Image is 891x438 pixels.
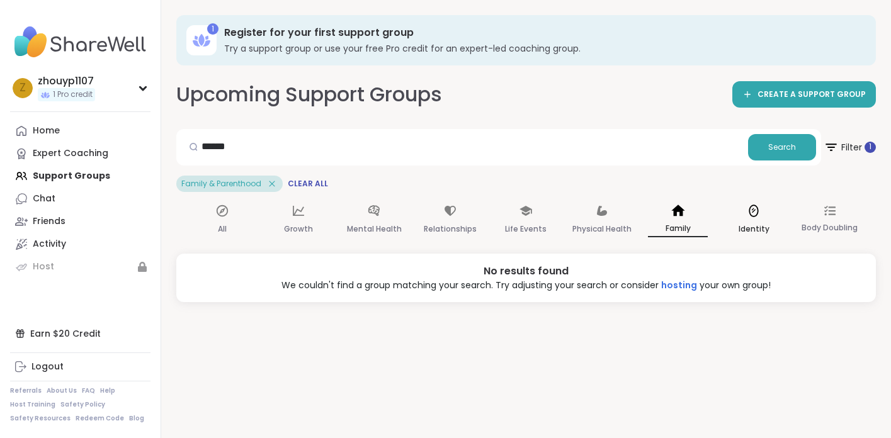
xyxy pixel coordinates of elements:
div: We couldn't find a group matching your search. Try adjusting your search or consider your own group! [186,279,866,292]
a: hosting [661,279,697,291]
span: 1 [869,142,871,152]
p: All [218,222,227,237]
h3: Register for your first support group [224,26,858,40]
a: About Us [47,386,77,395]
button: Search [748,134,816,160]
p: Relationships [424,222,477,237]
div: No results found [186,264,866,279]
p: Mental Health [347,222,402,237]
a: Activity [10,233,150,255]
p: Identity [739,222,769,237]
p: Life Events [505,222,547,237]
h3: Try a support group or use your free Pro credit for an expert-led coaching group. [224,42,858,55]
div: Home [33,125,60,137]
a: Host Training [10,400,55,409]
span: 1 Pro credit [53,89,93,100]
a: Logout [10,356,150,378]
a: CREATE A SUPPORT GROUP [732,81,876,108]
a: Host [10,255,150,278]
button: Filter 1 [824,129,876,166]
a: Friends [10,210,150,233]
span: Filter [824,132,876,162]
span: Clear All [288,179,328,189]
div: Expert Coaching [33,147,108,160]
div: 1 [207,23,218,35]
a: Help [100,386,115,395]
a: Safety Resources [10,414,71,423]
span: z [20,80,26,96]
img: ShareWell Nav Logo [10,20,150,64]
a: Referrals [10,386,42,395]
p: Growth [284,222,313,237]
span: Search [768,142,796,153]
span: CREATE A SUPPORT GROUP [758,89,866,100]
a: Redeem Code [76,414,124,423]
a: Chat [10,188,150,210]
div: Friends [33,215,65,228]
h2: Upcoming Support Groups [176,81,442,109]
div: Chat [33,193,55,205]
div: Host [33,261,54,273]
a: Expert Coaching [10,142,150,165]
div: zhouyp1107 [38,74,95,88]
a: Blog [129,414,144,423]
span: Family & Parenthood [181,179,261,189]
div: Activity [33,238,66,250]
p: Family [648,221,708,237]
p: Body Doubling [802,220,858,235]
div: Earn $20 Credit [10,322,150,345]
a: Safety Policy [60,400,105,409]
a: FAQ [82,386,95,395]
a: Home [10,120,150,142]
div: Logout [31,361,64,373]
p: Physical Health [572,222,632,237]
